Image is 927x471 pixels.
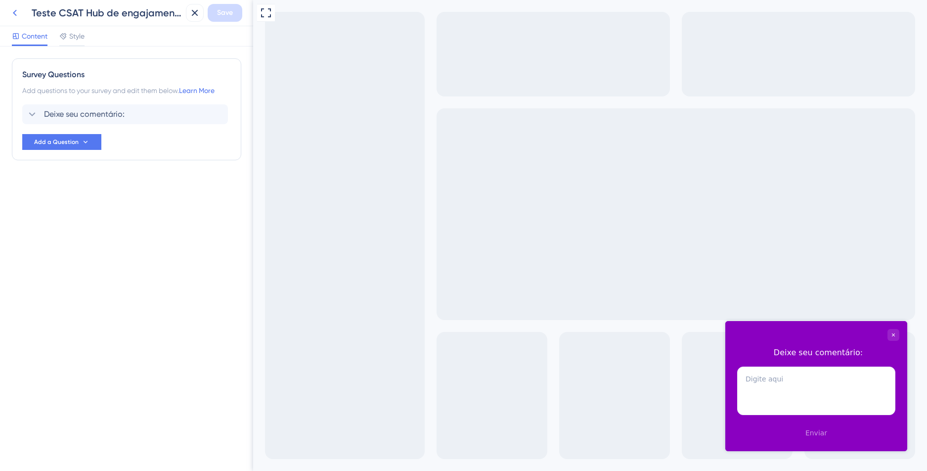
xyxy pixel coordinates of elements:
div: Add questions to your survey and edit them below. [22,85,231,96]
span: Style [69,30,85,42]
span: Content [22,30,47,42]
span: Save [217,7,233,19]
iframe: UserGuiding Survey [472,321,654,451]
div: Survey Questions [22,69,231,81]
div: Teste CSAT Hub de engajamento [32,6,182,20]
span: Add a Question [34,138,79,146]
a: Learn More [179,87,215,94]
span: Deixe seu comentário: [44,108,125,120]
button: Save [208,4,242,22]
button: Add a Question [22,134,101,150]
